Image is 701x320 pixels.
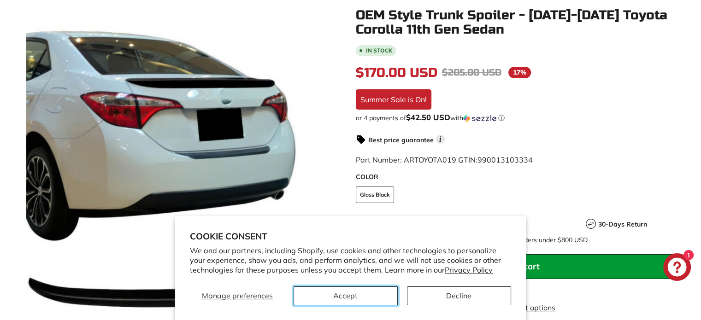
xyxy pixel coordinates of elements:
label: COLOR [356,172,678,182]
button: Manage preferences [190,286,284,305]
span: 990013103334 [477,155,533,164]
div: Summer Sale is On! [356,89,431,110]
span: $42.50 USD [406,112,450,122]
h2: Cookie consent [190,231,511,242]
img: Sezzle [463,114,496,122]
inbox-online-store-chat: Shopify online store chat [660,253,694,283]
h1: OEM Style Trunk Spoiler - [DATE]-[DATE] Toyota Corolla 11th Gen Sedan [356,8,678,37]
strong: 30-Days Return [598,220,647,228]
span: 17% [508,67,531,78]
a: Privacy Policy [445,265,493,274]
div: or 4 payments of with [356,113,678,122]
div: or 4 payments of$42.50 USDwithSezzle Click to learn more about Sezzle [356,113,678,122]
button: Accept [294,286,398,305]
strong: Best price guarantee [368,136,434,144]
span: i [436,135,445,144]
button: Decline [407,286,511,305]
span: $205.00 USD [442,67,501,78]
b: In stock [366,48,392,53]
span: Manage preferences [202,291,273,300]
span: $170.00 USD [356,65,437,81]
p: We and our partners, including Shopify, use cookies and other technologies to personalize your ex... [190,246,511,274]
span: Part Number: ARTOYOTA019 GTIN: [356,155,533,164]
